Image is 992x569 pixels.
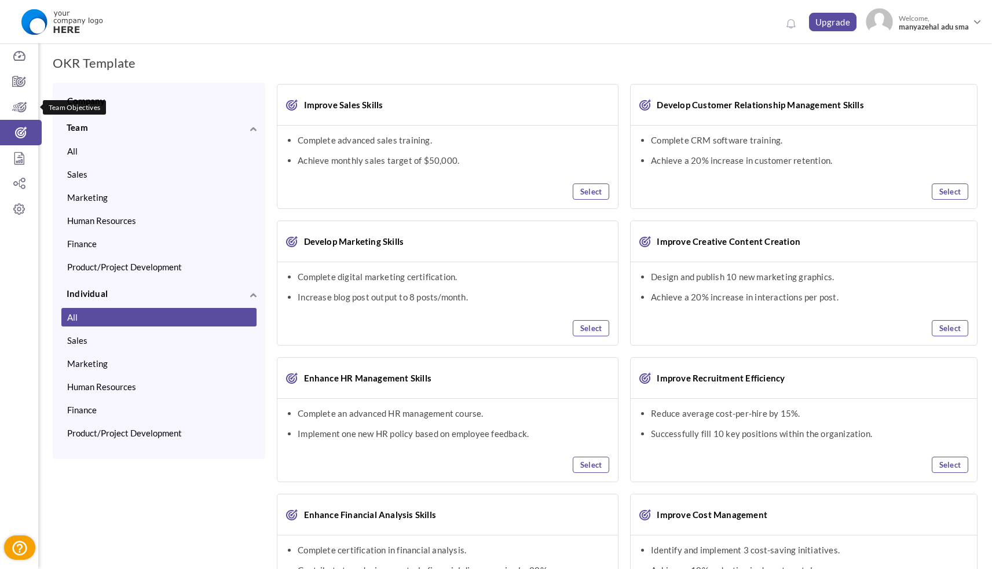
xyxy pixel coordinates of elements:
[61,308,257,326] button: All
[932,320,968,336] a: Select
[651,544,968,556] li: Identify and implement 3 cost-saving initiatives.
[61,234,257,253] button: Finance
[932,183,968,200] a: Select
[61,331,257,350] button: Sales
[61,288,257,299] a: Individual
[298,509,437,520] span: Enhance Financial Analysis Skills
[866,8,893,35] img: Photo
[651,236,800,247] span: Improve Creative Content Creation
[298,236,404,247] span: Develop Marketing Skills
[53,55,136,71] h1: OKR Template
[61,424,257,442] button: Product/Project Development
[298,428,609,439] li: Implement one new HR policy based on employee feedback.
[61,165,257,183] button: Sales
[61,142,257,160] button: All
[67,288,108,299] span: Individual
[298,291,609,303] li: Increase blog post output to 8 posts/month.
[13,8,110,36] img: Logo
[651,509,767,520] span: Improve Cost Management
[298,99,383,111] span: Improve Sales Skills
[61,91,257,110] button: Company
[298,134,609,146] li: Complete advanced sales training.
[61,258,257,276] button: Product/Project Development
[651,372,785,384] span: Improve Recruitment Efficiency
[43,100,106,115] div: Team Objectives
[67,122,88,133] span: Team
[861,3,986,38] a: Photo Welcome,manyazehal adu sma
[893,8,972,37] span: Welcome,
[932,457,968,473] a: Select
[61,401,257,419] button: Finance
[651,155,968,166] li: Achieve a 20% increase in customer retention.
[61,377,257,396] button: Human Resources
[899,23,969,31] span: manyazehal adu sma
[651,134,968,146] li: Complete CRM software training.
[61,211,257,230] button: Human Resources
[651,291,968,303] li: Achieve a 20% increase in interactions per post.
[573,183,609,200] a: Select
[298,155,609,166] li: Achieve monthly sales target of $50,000.
[61,188,257,207] button: Marketing
[298,271,609,282] li: Complete digital marketing certification.
[651,99,863,111] span: Develop Customer Relationship Management Skills
[573,457,609,473] a: Select
[651,428,968,439] li: Successfully fill 10 key positions within the organization.
[782,15,800,34] a: Notifications
[61,122,257,133] a: Team
[298,544,609,556] li: Complete certification in financial analysis.
[298,372,432,384] span: Enhance HR Management Skills
[573,320,609,336] a: Select
[651,271,968,282] li: Design and publish 10 new marketing graphics.
[298,408,609,419] li: Complete an advanced HR management course.
[809,13,857,31] a: Upgrade
[61,354,257,373] button: Marketing
[651,408,968,419] li: Reduce average cost-per-hire by 15%.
